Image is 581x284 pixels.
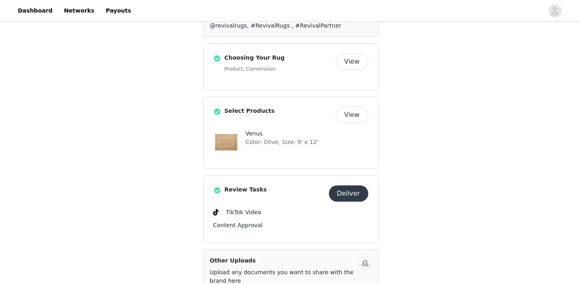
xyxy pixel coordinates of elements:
[336,54,368,70] button: View
[203,97,378,169] div: Select Products
[213,222,263,228] span: Content Approval
[210,256,355,265] h4: Other Uploads
[225,185,326,194] h4: Review Tasks
[336,59,368,65] a: View
[203,43,378,90] div: Choosing Your Rug
[329,185,368,202] button: Deliver
[329,191,368,197] a: Deliver
[210,269,354,284] span: Upload any documents you want to share with the brand here
[101,2,136,20] a: Payouts
[226,209,261,215] span: TikTok Video
[59,2,99,20] a: Networks
[203,175,378,243] div: Review Tasks
[13,2,57,20] a: Dashboard
[225,54,333,62] h4: Choosing Your Rug
[336,107,368,123] button: View
[246,129,368,138] p: Venus
[246,138,368,146] p: Color: Olive, Size: 9' x 12'
[551,4,559,17] div: avatar
[210,22,341,29] span: @revivalrugs, #RevivalRugs , #RevivalPartner
[225,107,333,115] h4: Select Products
[336,112,368,118] a: View
[225,65,333,73] h5: Product, Commission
